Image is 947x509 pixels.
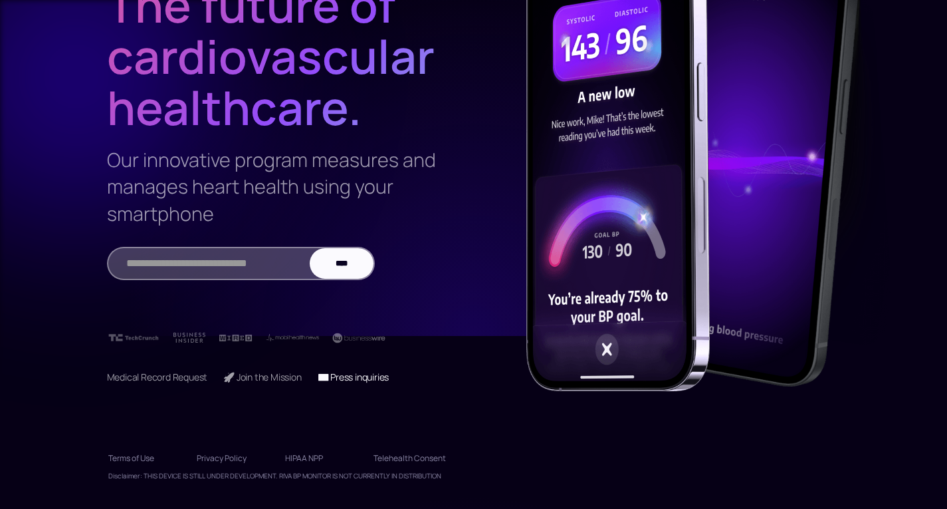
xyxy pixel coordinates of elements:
[108,448,181,469] a: Terms of Use
[373,448,446,469] a: Telehealth Consent
[108,469,441,482] div: Disclaimer: THIS DEVICE IS STILL UNDER DEVELOPMENT. RIVA BP MONITOR IS NOT CURRENTLY IN DISTRIBUTION
[107,371,208,383] a: Medical Record Request
[107,247,375,280] form: Email Form
[318,371,389,383] a: 📧 Press inquiries
[197,448,269,469] a: Privacy Policy
[285,448,358,469] a: HIPAA NPP
[223,371,301,383] a: 🚀 Join the Mission
[107,146,442,227] h3: Our innovative program measures and manages heart health using your smartphone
